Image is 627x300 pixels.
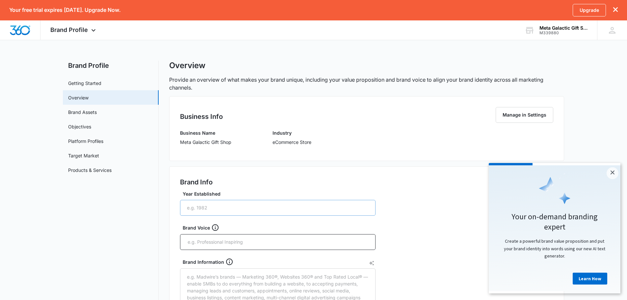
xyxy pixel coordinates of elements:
input: e.g. Professional Inspiring [187,237,370,247]
span: Brand Profile [50,26,88,33]
h3: Industry [273,129,311,136]
input: e.g. 1982 [180,200,376,216]
h2: Brand Info [180,177,213,187]
button: Manage in Settings [496,107,553,123]
p: Meta Galactic Gift Shop [180,139,231,146]
button: AI Text Generator [369,260,374,266]
p: Provide an overview of what makes your brand unique, including your value proposition and brand v... [169,76,564,92]
a: Upgrade [573,4,606,16]
h3: Business Name [180,129,231,136]
button: dismiss this dialog [613,7,618,13]
label: Year Established [183,190,378,197]
div: Brand Information [183,258,378,266]
div: Brand Profile [40,20,107,40]
a: Brand Assets [68,109,97,116]
a: Learn How [84,110,118,122]
p: eCommerce Store [273,139,311,146]
h2: Brand Profile [63,61,159,70]
a: Products & Services [68,167,112,174]
a: Target Market [68,152,99,159]
p: Create a powerful brand value proposition and put your brand identity into words using our new AI... [7,74,125,96]
div: account name [539,25,588,31]
div: account id [539,31,588,35]
h2: Business Info [180,112,223,122]
a: Close modal [118,4,130,16]
a: Getting Started [68,80,101,87]
h2: Your on-demand branding expert [7,48,125,69]
div: Brand Voice [183,224,378,232]
a: Overview [68,94,89,101]
a: Objectives [68,123,91,130]
h1: Overview [169,61,205,70]
p: Your free trial expires [DATE]. Upgrade Now. [9,7,120,13]
a: Platform Profiles [68,138,103,145]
